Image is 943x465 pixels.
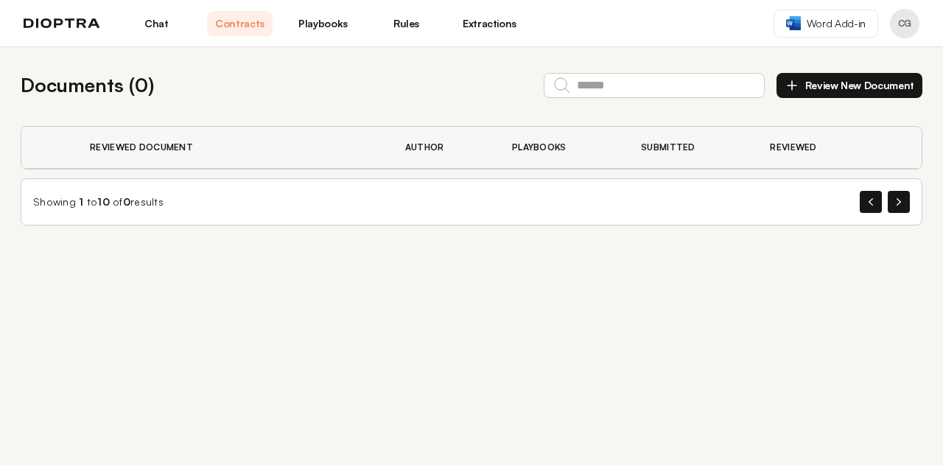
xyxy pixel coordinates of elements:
th: Reviewed [752,127,870,169]
span: 0 [123,195,130,208]
h2: Documents ( 0 ) [21,71,154,99]
a: Contracts [207,11,273,36]
a: Playbooks [290,11,356,36]
div: Showing to of results [33,195,164,209]
button: Profile menu [890,9,919,38]
button: Review New Document [777,73,922,98]
button: Previous [860,191,882,213]
th: Playbooks [494,127,623,169]
span: 1 [79,195,83,208]
th: Submitted [623,127,752,169]
img: logo [24,18,100,29]
a: Rules [374,11,439,36]
a: Extractions [457,11,522,36]
th: Author [388,127,494,169]
th: Reviewed Document [72,127,388,169]
span: Word Add-in [807,16,866,31]
a: Chat [124,11,189,36]
a: Word Add-in [774,10,878,38]
img: word [786,16,801,30]
span: 10 [97,195,110,208]
button: Next [888,191,910,213]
